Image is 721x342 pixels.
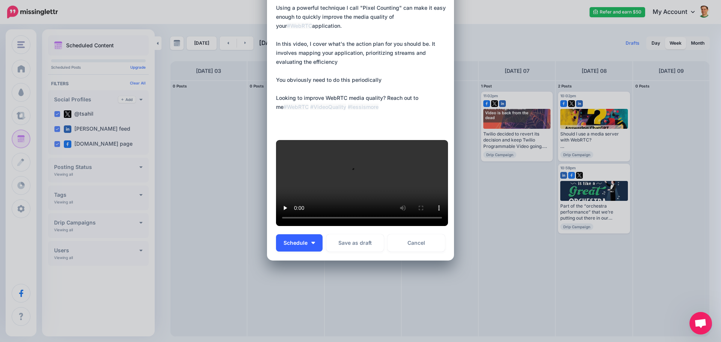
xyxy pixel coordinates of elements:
[284,240,308,246] span: Schedule
[388,234,445,252] a: Cancel
[276,234,323,252] button: Schedule
[311,242,315,244] img: arrow-down-white.png
[326,234,384,252] button: Save as draft
[276,3,449,121] div: Using a powerful technique I call "Pixel Counting" can make it easy enough to quickly improve the...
